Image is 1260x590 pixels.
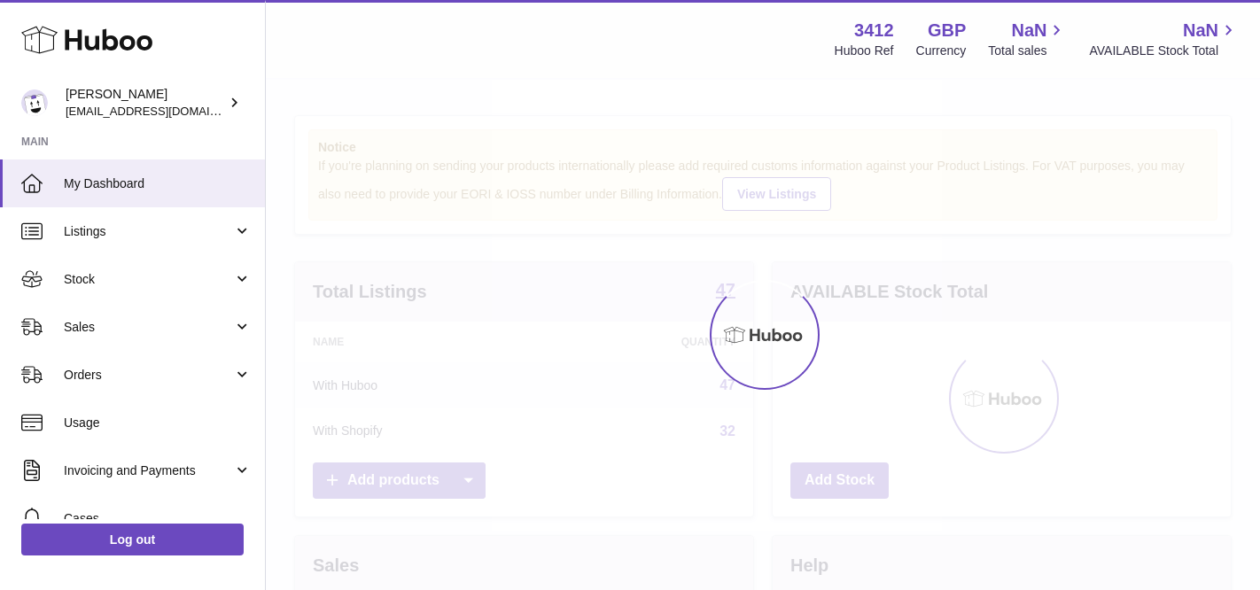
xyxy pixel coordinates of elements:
strong: GBP [928,19,966,43]
span: Stock [64,271,233,288]
span: NaN [1011,19,1046,43]
span: Usage [64,415,252,431]
span: My Dashboard [64,175,252,192]
a: NaN Total sales [988,19,1067,59]
span: Invoicing and Payments [64,462,233,479]
div: Huboo Ref [835,43,894,59]
span: AVAILABLE Stock Total [1089,43,1239,59]
strong: 3412 [854,19,894,43]
a: Log out [21,524,244,555]
span: NaN [1183,19,1218,43]
a: NaN AVAILABLE Stock Total [1089,19,1239,59]
span: Cases [64,510,252,527]
img: info@beeble.buzz [21,89,48,116]
span: Total sales [988,43,1067,59]
div: [PERSON_NAME] [66,86,225,120]
span: Orders [64,367,233,384]
div: Currency [916,43,967,59]
span: Listings [64,223,233,240]
span: [EMAIL_ADDRESS][DOMAIN_NAME] [66,104,261,118]
span: Sales [64,319,233,336]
